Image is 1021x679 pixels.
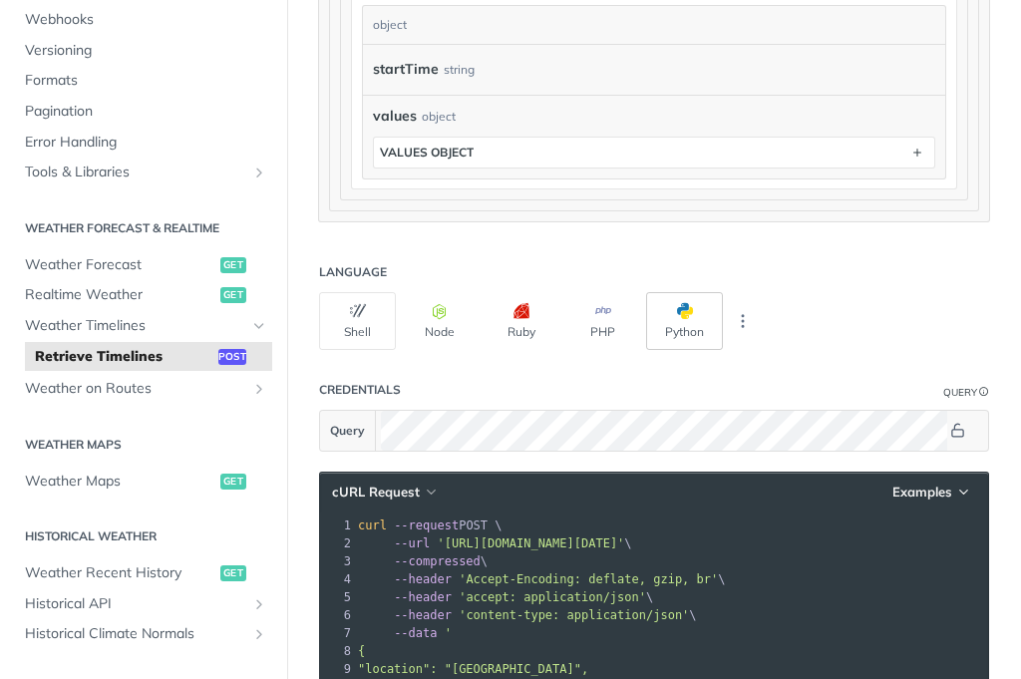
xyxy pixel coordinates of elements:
span: 'accept: application/json' [459,590,646,604]
button: Show subpages for Historical Climate Normals [251,626,267,642]
div: Query [943,385,977,400]
span: Examples [892,484,952,501]
span: POST \ [358,518,503,532]
div: string [444,55,475,84]
div: QueryInformation [943,385,989,400]
div: Language [319,264,387,280]
div: values object [380,145,474,160]
span: Formats [25,71,267,91]
span: Versioning [25,41,267,61]
span: get [220,287,246,303]
span: Historical API [25,594,246,614]
button: Shell [319,292,396,350]
button: Examples [885,483,978,503]
a: Weather TimelinesHide subpages for Weather Timelines [15,311,272,341]
div: 7 [320,624,354,642]
i: Information [979,387,989,397]
span: --data [394,626,437,640]
span: Error Handling [25,133,267,153]
span: Weather Maps [25,472,215,492]
span: get [220,257,246,273]
span: \ [358,608,697,622]
button: Query [320,411,376,451]
a: Weather Recent Historyget [15,558,272,588]
button: PHP [564,292,641,350]
div: 9 [320,660,354,678]
div: 8 [320,642,354,660]
div: object [422,108,456,126]
button: Hide subpages for Weather Timelines [251,318,267,334]
div: object [363,6,940,44]
span: 'content-type: application/json' [459,608,689,622]
button: Show subpages for Tools & Libraries [251,165,267,180]
button: More Languages [728,306,758,336]
span: \ [358,572,726,586]
button: Show [947,421,968,441]
span: cURL Request [332,484,420,501]
span: Webhooks [25,10,267,30]
a: Formats [15,66,272,96]
span: post [218,349,246,365]
button: Python [646,292,723,350]
a: Webhooks [15,5,272,35]
span: Weather Recent History [25,563,215,583]
div: 2 [320,534,354,552]
span: get [220,474,246,490]
span: { [358,644,365,658]
span: --header [394,608,452,622]
a: Error Handling [15,128,272,158]
span: Tools & Libraries [25,163,246,182]
div: Credentials [319,382,401,398]
span: ' [445,626,452,640]
h2: Historical Weather [15,527,272,545]
span: --compressed [394,554,481,568]
span: \ [358,590,653,604]
a: Tools & LibrariesShow subpages for Tools & Libraries [15,158,272,187]
span: --header [394,590,452,604]
span: --request [394,518,459,532]
a: Realtime Weatherget [15,280,272,310]
a: Historical APIShow subpages for Historical API [15,589,272,619]
a: Retrieve Timelinespost [25,342,272,372]
button: Show subpages for Historical API [251,596,267,612]
span: Weather Forecast [25,255,215,275]
span: --url [394,536,430,550]
a: Weather Forecastget [15,250,272,280]
div: 3 [320,552,354,570]
a: Historical Climate NormalsShow subpages for Historical Climate Normals [15,619,272,649]
span: '[URL][DOMAIN_NAME][DATE]' [437,536,624,550]
div: 1 [320,516,354,534]
h2: Weather Forecast & realtime [15,219,272,237]
div: 5 [320,588,354,606]
span: --header [394,572,452,586]
span: Pagination [25,102,267,122]
a: Weather on RoutesShow subpages for Weather on Routes [15,374,272,404]
a: Weather Mapsget [15,467,272,497]
button: values object [374,138,934,168]
span: \ [358,536,632,550]
span: Query [330,422,365,440]
span: values [373,106,417,127]
span: Weather Timelines [25,316,246,336]
span: Retrieve Timelines [35,347,213,367]
label: startTime [373,55,439,84]
svg: More ellipsis [734,312,752,330]
a: Pagination [15,97,272,127]
span: Historical Climate Normals [25,624,246,644]
div: 6 [320,606,354,624]
span: "location": "[GEOGRAPHIC_DATA]", [358,662,588,676]
button: cURL Request [325,483,442,503]
span: get [220,565,246,581]
span: \ [358,554,488,568]
h2: Weather Maps [15,436,272,454]
a: Versioning [15,36,272,66]
div: 4 [320,570,354,588]
span: Realtime Weather [25,285,215,305]
span: 'Accept-Encoding: deflate, gzip, br' [459,572,718,586]
span: curl [358,518,387,532]
button: Ruby [483,292,559,350]
span: Weather on Routes [25,379,246,399]
button: Node [401,292,478,350]
button: Show subpages for Weather on Routes [251,381,267,397]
